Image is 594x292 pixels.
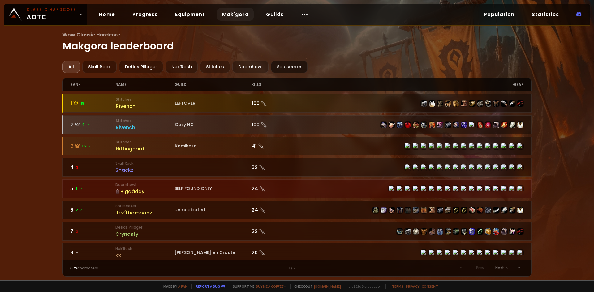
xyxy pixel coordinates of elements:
[116,102,175,110] div: Rîvench
[509,100,515,107] img: item-6448
[256,284,286,289] a: Buy me a coffee
[116,97,175,102] small: Stitches
[437,207,443,213] img: item-16710
[196,284,220,289] a: Report a bug
[406,284,419,289] a: Privacy
[501,228,507,235] img: item-2059
[70,185,116,193] div: 5
[170,8,210,21] a: Equipment
[115,188,174,195] div: Bigdåddy
[501,207,507,213] img: item-12939
[501,122,507,128] img: item-18842
[437,100,443,107] img: item-3313
[116,124,175,131] div: Rivench
[76,250,78,256] span: -
[413,228,419,235] img: item-148
[175,121,252,128] div: Cozy HC
[453,100,459,107] img: item-5327
[381,207,387,213] img: item-15411
[82,143,92,149] span: 32
[200,61,230,73] div: Stitches
[174,78,252,91] div: guild
[485,122,491,128] img: item-20036
[76,229,84,234] span: 5
[461,228,467,235] img: item-6586
[397,207,403,213] img: item-2105
[291,266,296,271] small: / 14
[381,122,387,128] img: item-22267
[485,100,491,107] img: item-5351
[290,284,341,289] span: Checkout
[62,158,532,177] a: 43 Skull RockSnackz32 item-10502item-12047item-14182item-9791item-6611item-9797item-6612item-6613...
[175,143,252,149] div: Kamikaze
[392,284,403,289] a: Terms
[115,252,174,259] div: Kx
[71,142,116,150] div: 3
[389,207,395,213] img: item-13358
[509,207,515,213] img: item-2100
[62,115,532,134] a: 29StitchesRivenchCozy HC100 item-22267item-22403item-16797item-2575item-19682item-13956item-19683...
[70,265,184,271] div: characters
[421,100,427,107] img: item-1769
[27,7,76,22] span: AOTC
[493,207,499,213] img: item-17705
[445,228,451,235] img: item-1121
[175,100,252,107] div: LEFTOVER
[70,265,77,271] span: 672
[517,100,523,107] img: item-6469
[397,122,403,128] img: item-16797
[477,207,483,213] img: item-13209
[509,122,515,128] img: item-13938
[517,122,523,128] img: item-5976
[476,265,484,271] span: Prev
[76,207,84,213] span: 2
[495,265,504,271] span: Next
[477,122,483,128] img: item-22268
[517,228,523,235] img: item-6469
[405,228,411,235] img: item-10657
[252,121,297,129] div: 100
[314,284,341,289] a: [DOMAIN_NAME]
[372,207,379,213] img: item-11925
[437,228,443,235] img: item-10410
[477,228,483,235] img: item-12006
[437,122,443,128] img: item-19684
[469,228,475,235] img: item-2933
[469,207,475,213] img: item-19120
[229,284,286,289] span: Support me,
[461,122,467,128] img: item-18103
[405,122,411,128] img: item-2575
[119,61,163,73] div: Defias Pillager
[252,78,297,91] div: kills
[4,4,87,25] a: Classic HardcoreAOTC
[81,101,90,106] span: 18
[422,284,438,289] a: Consent
[116,145,175,153] div: Hittinghard
[70,249,116,256] div: 8
[217,8,254,21] a: Mak'gora
[82,122,90,128] span: 9
[183,265,410,271] div: 1
[62,31,532,53] h1: Makgora leaderboard
[461,207,467,213] img: item-18500
[252,185,297,193] div: 24
[62,201,532,219] a: 62SoulseekerJezítbamboozUnmedicated24 item-11925item-15411item-13358item-2105item-14637item-16713...
[271,61,308,73] div: Soulseeker
[166,61,198,73] div: Nek'Rosh
[469,100,475,107] img: item-14160
[453,122,459,128] img: item-16801
[115,203,174,209] small: Soulseeker
[493,228,499,235] img: item-4381
[252,99,297,107] div: 100
[445,207,451,213] img: item-16712
[62,61,80,73] div: All
[116,139,175,145] small: Stitches
[115,161,174,166] small: Skull Rock
[115,246,174,252] small: Nek'Rosh
[252,227,297,235] div: 22
[115,78,174,91] div: name
[62,31,532,39] span: Wow Classic Hardcore
[493,100,499,107] img: item-9812
[115,230,174,238] div: Crynasty
[421,228,427,235] img: item-2041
